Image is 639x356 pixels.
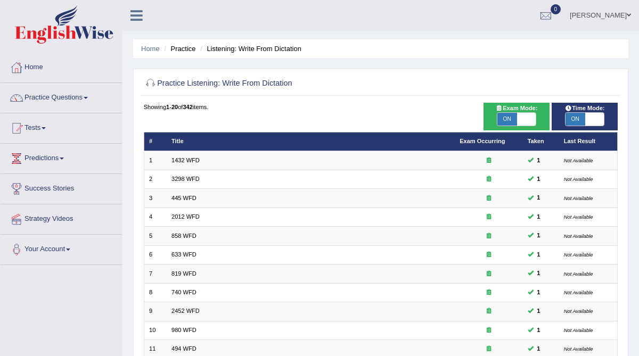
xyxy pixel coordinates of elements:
div: Exam occurring question [460,156,518,165]
a: Predictions [1,144,122,170]
a: 1432 WFD [171,157,200,163]
small: Not Available [564,327,593,333]
b: 342 [183,104,192,110]
span: You can still take this question [534,193,544,203]
a: Exam Occurring [460,138,505,144]
a: 2012 WFD [171,213,200,220]
span: You can still take this question [534,156,544,165]
a: 3298 WFD [171,176,200,182]
a: Practice Questions [1,83,122,110]
th: Last Result [559,132,618,151]
td: 6 [144,245,167,264]
span: Exam Mode: [492,104,541,113]
small: Not Available [564,308,593,314]
li: Practice [161,44,195,54]
a: 858 WFD [171,233,196,239]
b: 1-20 [166,104,178,110]
td: 7 [144,264,167,283]
a: Success Stories [1,174,122,201]
td: 8 [144,283,167,302]
small: Not Available [564,252,593,258]
span: You can still take this question [534,344,544,354]
small: Not Available [564,271,593,277]
td: 5 [144,227,167,245]
span: 0 [551,4,561,14]
h2: Practice Listening: Write From Dictation [144,77,438,90]
a: Your Account [1,235,122,261]
span: ON [566,113,585,126]
a: 819 WFD [171,270,196,277]
small: Not Available [564,346,593,352]
div: Exam occurring question [460,213,518,221]
a: Strategy Videos [1,204,122,231]
td: 10 [144,321,167,340]
a: Home [141,45,160,53]
div: Exam occurring question [460,326,518,335]
a: 2452 WFD [171,308,200,314]
div: Exam occurring question [460,307,518,316]
span: You can still take this question [534,212,544,222]
span: You can still take this question [534,231,544,241]
small: Not Available [564,214,593,220]
th: Title [167,132,455,151]
a: 494 WFD [171,345,196,352]
span: Time Mode: [561,104,608,113]
span: You can still take this question [534,269,544,278]
a: 980 WFD [171,327,196,333]
td: 9 [144,302,167,321]
div: Exam occurring question [460,251,518,259]
td: 3 [144,189,167,208]
th: # [144,132,167,151]
a: Home [1,53,122,79]
small: Not Available [564,176,593,182]
span: You can still take this question [534,175,544,184]
a: 633 WFD [171,251,196,258]
div: Exam occurring question [460,345,518,353]
small: Not Available [564,158,593,163]
small: Not Available [564,233,593,239]
li: Listening: Write From Dictation [198,44,301,54]
td: 1 [144,151,167,170]
div: Exam occurring question [460,288,518,297]
span: You can still take this question [534,288,544,297]
th: Taken [522,132,559,151]
a: 740 WFD [171,289,196,295]
span: You can still take this question [534,307,544,316]
small: Not Available [564,195,593,201]
div: Exam occurring question [460,175,518,184]
span: You can still take this question [534,250,544,260]
div: Exam occurring question [460,270,518,278]
a: Tests [1,113,122,140]
span: ON [497,113,517,126]
div: Exam occurring question [460,232,518,241]
div: Showing of items. [144,103,618,111]
span: You can still take this question [534,326,544,335]
div: Show exams occurring in exams [484,103,550,130]
td: 4 [144,208,167,226]
small: Not Available [564,289,593,295]
div: Exam occurring question [460,194,518,203]
a: 445 WFD [171,195,196,201]
td: 2 [144,170,167,188]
